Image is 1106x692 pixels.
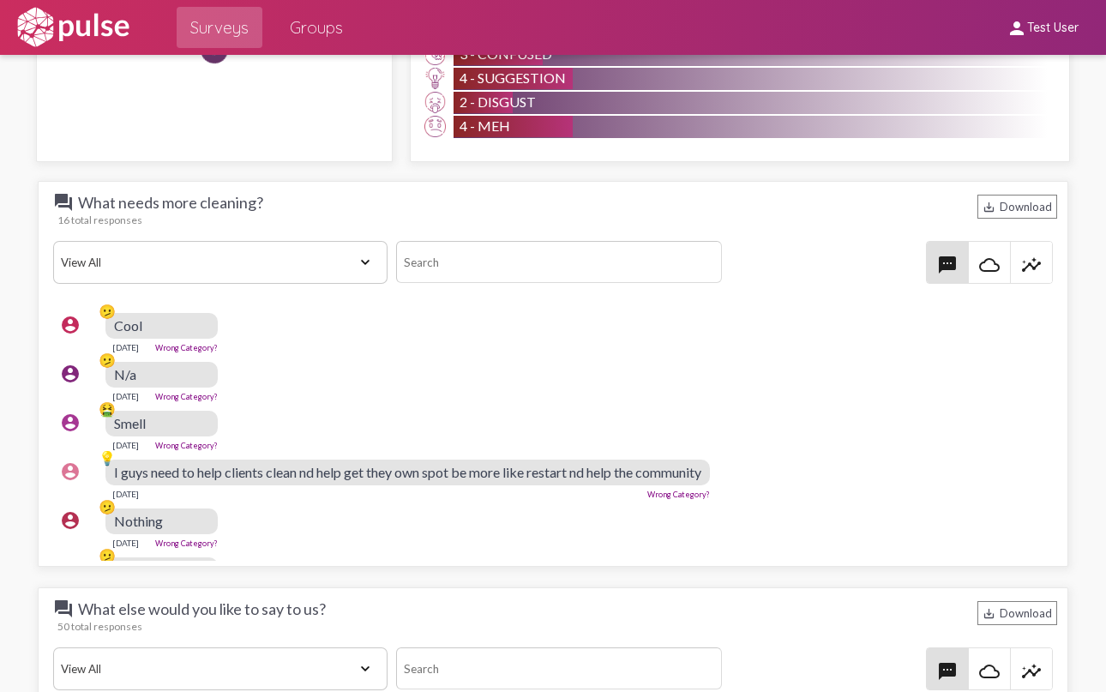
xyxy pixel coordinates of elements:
div: 💡 [99,449,116,466]
a: Groups [276,7,357,48]
mat-icon: account_circle [60,559,81,580]
mat-icon: question_answer [53,192,74,213]
div: Download [977,195,1057,219]
mat-icon: textsms [937,661,958,682]
span: What else would you like to say to us? [53,599,326,619]
mat-icon: Download [983,201,995,214]
span: What needs more cleaning? [53,192,310,213]
a: Wrong Category? [155,343,218,352]
div: 🫤 [99,303,116,320]
div: 16 total responses [57,214,1057,226]
span: 4 - Meh [460,117,510,134]
mat-icon: account_circle [60,315,81,335]
div: [DATE] [112,342,139,352]
mat-icon: textsms [937,255,958,275]
div: [DATE] [112,391,139,401]
input: Search [396,647,722,689]
img: Disgust [424,92,446,113]
span: N/a [114,366,136,382]
img: Meh [424,116,446,137]
div: 🫤 [99,547,116,564]
div: 50 total responses [57,620,1057,633]
span: Cool [114,317,142,334]
mat-icon: account_circle [60,364,81,384]
div: 🫤 [99,498,116,515]
div: [DATE] [112,489,139,499]
img: white-logo.svg [14,6,132,49]
mat-icon: person [1007,18,1027,39]
mat-icon: insights [1021,661,1042,682]
mat-icon: cloud_queue [979,255,1000,275]
span: Test User [1027,21,1079,36]
button: Test User [993,11,1092,43]
span: I guys need to help clients clean nd help get they own spot be more like restart nd help the comm... [114,464,701,480]
img: Confused [424,44,446,65]
a: Wrong Category? [647,490,710,499]
a: Wrong Category? [155,539,218,548]
div: Download [977,601,1057,625]
mat-icon: cloud_queue [979,661,1000,682]
a: Wrong Category? [155,392,218,401]
mat-icon: Download [983,607,995,620]
div: 🤮 [99,400,116,418]
span: Groups [290,12,343,43]
img: Suggestion [424,68,446,89]
span: Smell [114,415,146,431]
mat-icon: account_circle [60,510,81,531]
span: Nothing [114,513,163,529]
mat-icon: account_circle [60,461,81,482]
span: 2 - Disgust [460,93,536,110]
mat-icon: account_circle [60,412,81,433]
a: Wrong Category? [155,441,218,450]
div: 🫤 [99,352,116,369]
div: [DATE] [112,538,139,548]
div: [DATE] [112,440,139,450]
a: Surveys [177,7,262,48]
input: Search [396,241,722,283]
mat-icon: insights [1021,255,1042,275]
span: Surveys [190,12,249,43]
mat-icon: question_answer [53,599,74,619]
span: 4 - Suggestion [460,69,566,86]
